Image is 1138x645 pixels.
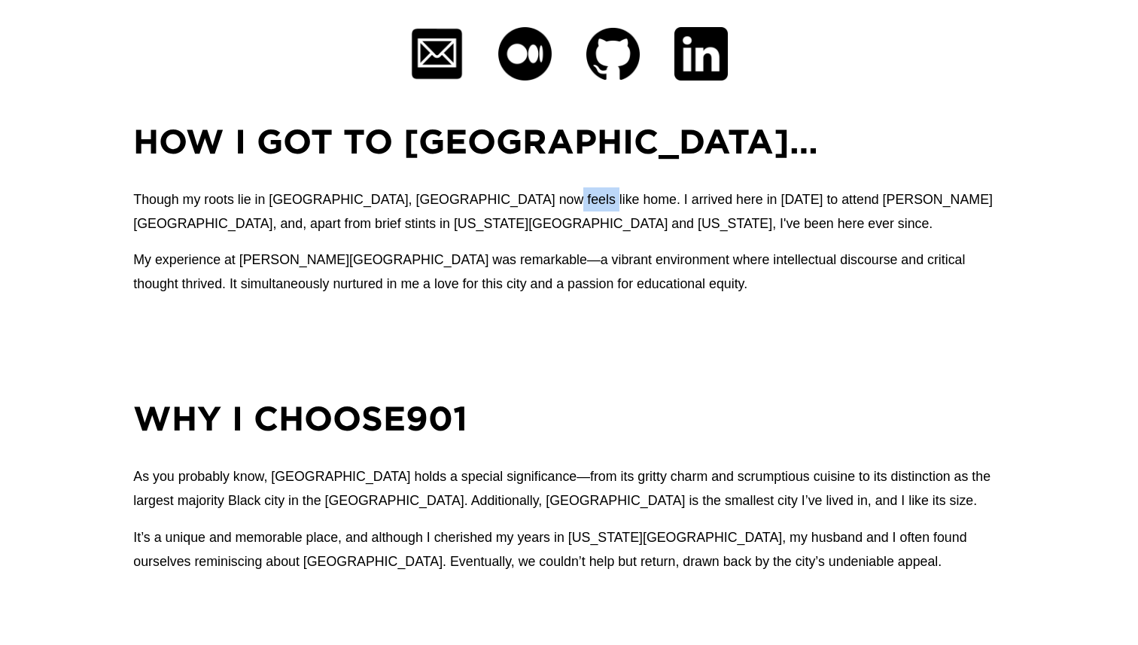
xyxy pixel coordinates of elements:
h2: How I got to [GEOGRAPHIC_DATA]… [133,119,1004,163]
p: My experience at [PERSON_NAME][GEOGRAPHIC_DATA] was remarkable—a vibrant environment where intell... [133,248,1004,296]
h2: Why I Choose901 [133,396,1004,440]
p: As you probably know, [GEOGRAPHIC_DATA] holds a special significance—from its gritty charm and sc... [133,464,1004,513]
p: Though my roots lie in [GEOGRAPHIC_DATA], [GEOGRAPHIC_DATA] now feels like home. I arrived here i... [133,187,1004,236]
p: It’s a unique and memorable place, and although I cherished my years in [US_STATE][GEOGRAPHIC_DAT... [133,525,1004,574]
